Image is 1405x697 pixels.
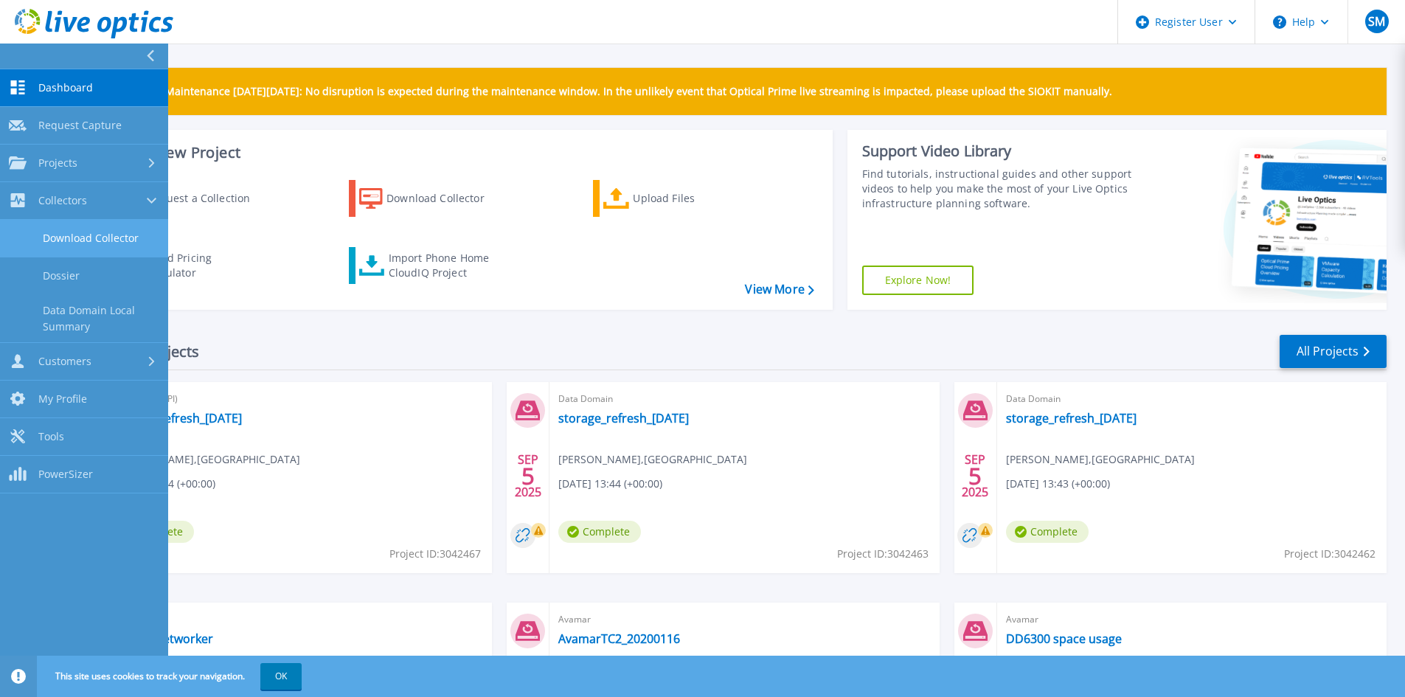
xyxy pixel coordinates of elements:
div: Cloud Pricing Calculator [145,251,263,280]
span: Project ID: 3042463 [837,546,929,562]
div: Upload Files [633,184,751,213]
p: Scheduled Maintenance [DATE][DATE]: No disruption is expected during the maintenance window. In t... [110,86,1112,97]
span: Data Domain [558,391,930,407]
a: Download Collector [349,180,513,217]
span: Dashboard [38,81,93,94]
span: 5 [521,470,535,482]
div: Download Collector [386,184,504,213]
span: Project ID: 3042462 [1284,546,1375,562]
span: Data Domain [1006,391,1378,407]
div: Import Phone Home CloudIQ Project [389,251,504,280]
a: View More [745,282,813,297]
span: [DATE] 13:44 (+00:00) [558,476,662,492]
span: Avamar [558,611,930,628]
button: OK [260,663,302,690]
span: Complete [1006,521,1089,543]
a: DD6300 space usage [1006,631,1122,646]
span: [PERSON_NAME] , [GEOGRAPHIC_DATA] [1006,451,1195,468]
span: [PERSON_NAME] , [GEOGRAPHIC_DATA] [111,451,300,468]
span: NetWorker (API) [111,391,483,407]
a: Upload Files [593,180,757,217]
span: [PERSON_NAME] , [GEOGRAPHIC_DATA] [558,451,747,468]
span: Request Capture [38,119,122,132]
span: [DATE] 13:43 (+00:00) [1006,476,1110,492]
span: Projects [38,156,77,170]
span: NetWorker [111,611,483,628]
span: Avamar [1006,611,1378,628]
a: storage_refresh_[DATE] [111,411,242,426]
a: Cloud Pricing Calculator [105,247,269,284]
a: Explore Now! [862,266,974,295]
a: All Projects [1280,335,1387,368]
h3: Start a New Project [105,145,813,161]
span: My Profile [38,392,87,406]
div: Support Video Library [862,142,1137,161]
a: storage_refresh_[DATE] [558,411,689,426]
div: SEP 2025 [961,449,989,503]
div: Find tutorials, instructional guides and other support videos to help you make the most of your L... [862,167,1137,211]
span: SM [1368,15,1385,27]
span: Complete [558,521,641,543]
span: Collectors [38,194,87,207]
div: Request a Collection [147,184,265,213]
span: PowerSizer [38,468,93,481]
span: Project ID: 3042467 [389,546,481,562]
a: AvamarTC2_20200116 [558,631,680,646]
span: This site uses cookies to track your navigation. [41,663,302,690]
a: Request a Collection [105,180,269,217]
a: storage_refresh_[DATE] [1006,411,1137,426]
div: SEP 2025 [514,449,542,503]
span: 5 [968,470,982,482]
span: Customers [38,355,91,368]
span: Tools [38,430,64,443]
